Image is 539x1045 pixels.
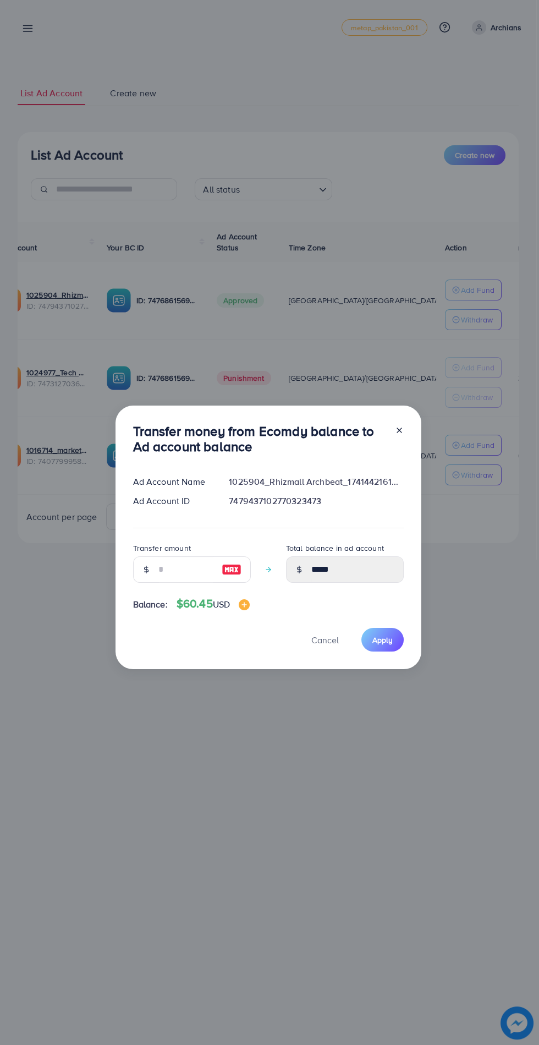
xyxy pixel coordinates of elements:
[372,634,393,645] span: Apply
[213,598,230,610] span: USD
[222,563,241,576] img: image
[298,628,353,652] button: Cancel
[286,543,384,554] label: Total balance in ad account
[361,628,404,652] button: Apply
[124,475,221,488] div: Ad Account Name
[311,634,339,646] span: Cancel
[133,598,168,611] span: Balance:
[220,495,412,507] div: 7479437102770323473
[133,423,386,455] h3: Transfer money from Ecomdy balance to Ad account balance
[239,599,250,610] img: image
[220,475,412,488] div: 1025904_Rhizmall Archbeat_1741442161001
[124,495,221,507] div: Ad Account ID
[177,597,250,611] h4: $60.45
[133,543,191,554] label: Transfer amount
